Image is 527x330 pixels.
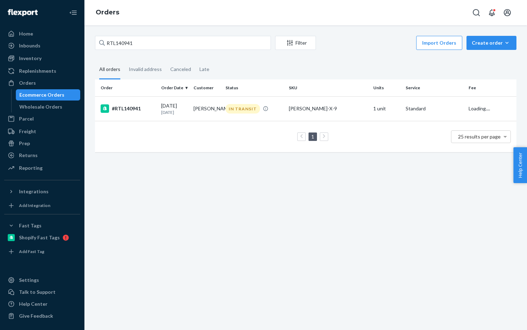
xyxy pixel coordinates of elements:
button: Open Search Box [469,6,483,20]
th: Service [403,79,466,96]
div: [DATE] [161,102,188,115]
button: Help Center [513,147,527,183]
a: Prep [4,138,80,149]
th: Fee [466,79,516,96]
p: [DATE] [161,109,188,115]
button: Create order [466,36,516,50]
div: Canceled [170,60,191,78]
th: Status [223,79,286,96]
ol: breadcrumbs [90,2,125,23]
div: Settings [19,277,39,284]
div: Give Feedback [19,312,53,319]
div: Filter [275,39,316,46]
div: Ecommerce Orders [19,91,64,98]
button: Integrations [4,186,80,197]
td: [PERSON_NAME] [191,96,223,121]
button: Import Orders [416,36,462,50]
a: Page 1 is your current page [310,134,316,140]
td: 1 unit [370,96,403,121]
a: Settings [4,274,80,286]
a: Replenishments [4,65,80,77]
div: Inventory [19,55,42,62]
a: Home [4,28,80,39]
a: Inventory [4,53,80,64]
div: Invalid address [129,60,162,78]
div: Home [19,30,33,37]
div: Reporting [19,164,43,172]
div: Fast Tags [19,222,42,229]
button: Open account menu [500,6,514,20]
a: Orders [4,77,80,89]
span: 25 results per page [458,134,501,140]
button: Give Feedback [4,310,80,322]
div: Create order [472,39,511,46]
a: Add Fast Tag [4,246,80,257]
a: Freight [4,126,80,137]
th: Units [370,79,403,96]
div: #RTL140941 [101,104,155,113]
div: Talk to Support [19,289,56,296]
p: Standard [406,105,463,112]
a: Add Integration [4,200,80,211]
a: Talk to Support [4,286,80,298]
div: Freight [19,128,36,135]
div: All orders [99,60,120,79]
th: SKU [286,79,370,96]
div: Integrations [19,188,49,195]
a: Parcel [4,113,80,124]
div: Parcel [19,115,34,122]
div: Late [199,60,209,78]
a: Wholesale Orders [16,101,81,112]
div: Customer [193,85,220,91]
a: Orders [96,8,119,16]
div: Add Fast Tag [19,248,44,254]
div: Inbounds [19,42,40,49]
th: Order [95,79,158,96]
div: Prep [19,140,30,147]
input: Search orders [95,36,271,50]
div: Replenishments [19,67,56,75]
th: Order Date [158,79,191,96]
div: Add Integration [19,202,50,208]
a: Ecommerce Orders [16,89,81,101]
button: Fast Tags [4,220,80,231]
div: [PERSON_NAME]-X-9 [289,105,368,112]
a: Inbounds [4,40,80,51]
div: IN TRANSIT [226,104,260,114]
a: Shopify Fast Tags [4,232,80,243]
div: Shopify Fast Tags [19,234,60,241]
div: Wholesale Orders [19,103,62,110]
button: Open notifications [485,6,499,20]
div: Orders [19,79,36,86]
img: Flexport logo [8,9,38,16]
a: Returns [4,150,80,161]
button: Close Navigation [66,6,80,20]
td: Loading.... [466,96,516,121]
button: Filter [275,36,316,50]
a: Help Center [4,298,80,310]
div: Returns [19,152,38,159]
div: Help Center [19,300,47,308]
a: Reporting [4,162,80,174]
